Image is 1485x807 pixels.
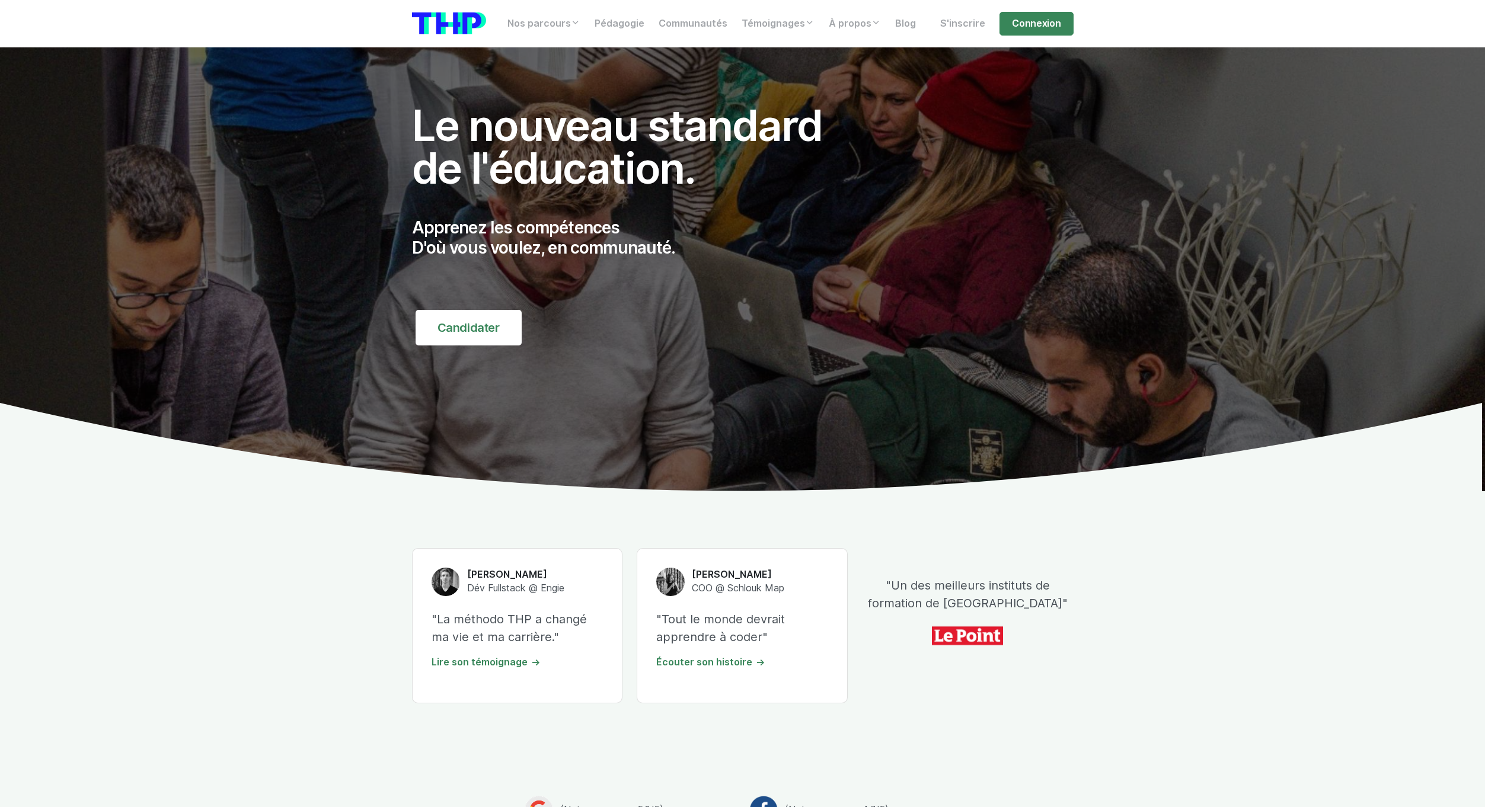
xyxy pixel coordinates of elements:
a: Lire son témoignage [432,657,541,668]
a: Témoignages [734,12,822,36]
a: Blog [888,12,923,36]
span: Dév Fullstack @ Engie [467,582,564,594]
a: Nos parcours [500,12,587,36]
a: Écouter son histoire [656,657,765,668]
a: S'inscrire [933,12,992,36]
a: Connexion [999,12,1073,36]
a: Communautés [652,12,734,36]
span: COO @ Schlouk Map [692,582,784,594]
img: Melisande [656,568,685,596]
p: Apprenez les compétences D'où vous voulez, en communauté. [412,218,848,258]
a: Pédagogie [587,12,652,36]
img: Titouan [432,568,460,596]
h1: Le nouveau standard de l'éducation. [412,104,848,190]
a: À propos [822,12,888,36]
h6: [PERSON_NAME] [467,568,564,581]
a: Candidater [416,310,522,345]
p: "Tout le monde devrait apprendre à coder" [656,610,828,646]
h6: [PERSON_NAME] [692,568,784,581]
img: logo [412,12,486,34]
img: icon [932,622,1003,650]
p: "Un des meilleurs instituts de formation de [GEOGRAPHIC_DATA]" [862,577,1073,612]
p: "La méthodo THP a changé ma vie et ma carrière." [432,610,603,646]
